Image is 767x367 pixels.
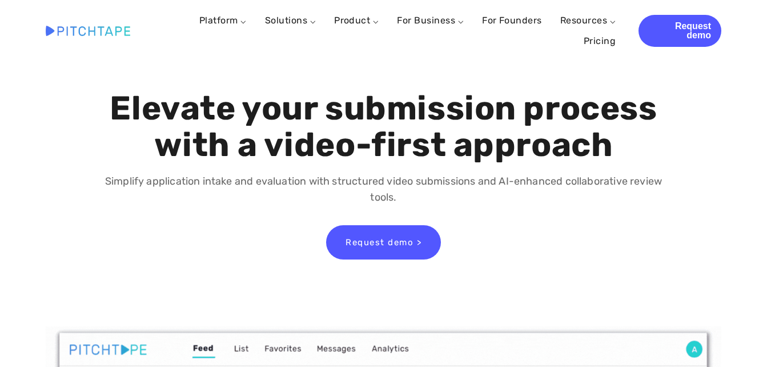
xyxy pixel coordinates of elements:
a: Platform ⌵ [199,15,247,26]
a: Request demo [639,15,721,47]
a: For Founders [482,10,542,31]
h1: Elevate your submission process with a video-first approach [103,90,663,163]
a: Solutions ⌵ [265,15,316,26]
a: Pricing [584,31,616,51]
img: Pitchtape | Video Submission Management Software [46,26,130,35]
p: Simplify application intake and evaluation with structured video submissions and AI-enhanced coll... [103,173,663,206]
a: For Business ⌵ [397,15,464,26]
a: Product ⌵ [334,15,379,26]
a: Request demo > [326,225,441,260]
a: Resources ⌵ [560,15,616,26]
